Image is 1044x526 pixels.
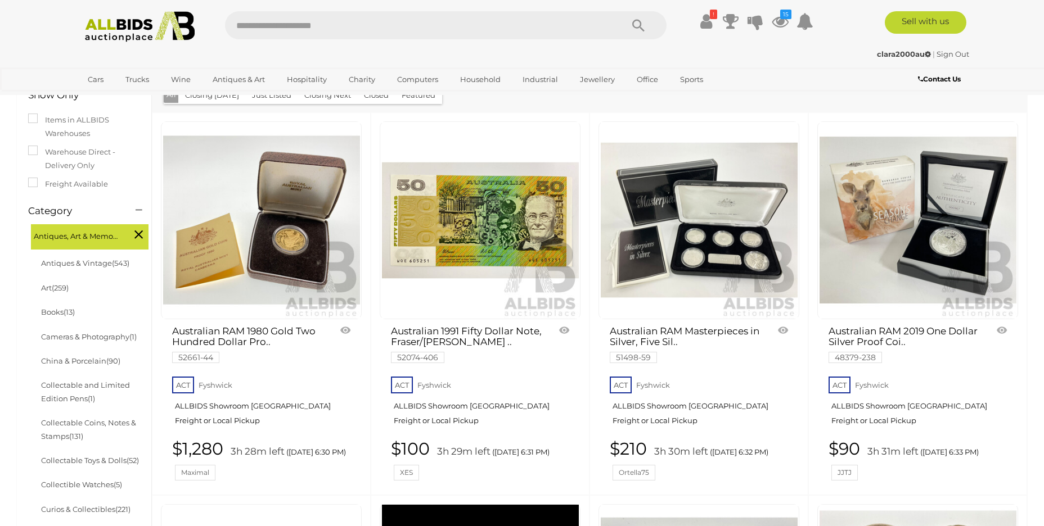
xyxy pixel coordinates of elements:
[28,206,119,216] h4: Category
[79,11,201,42] img: Allbids.com.au
[41,332,137,341] a: Cameras & Photography(1)
[41,418,136,440] a: Collectable Coins, Notes & Stamps(131)
[80,89,175,107] a: [GEOGRAPHIC_DATA]
[877,49,933,58] a: clara2000au
[114,480,122,489] span: (5)
[164,70,198,89] a: Wine
[41,505,130,514] a: Curios & Collectibles(221)
[163,122,360,319] img: Australian RAM 1980 Gold Two Hundred Dollar Proof Coin, Australian Koala Bear .916
[41,259,129,267] a: Antiques & Vintage(543)
[395,87,442,104] button: Featured
[112,259,129,267] span: (543)
[106,356,120,365] span: (90)
[205,70,272,89] a: Antiques & Art
[41,356,120,365] a: China & Porcelain(90)
[918,73,964,85] a: Contact Us
[80,70,111,89] a: Cars
[610,373,791,434] a: ACT Fyshwick ALLBIDS Showroom [GEOGRAPHIC_DATA] Freight or Local Pickup
[820,122,1016,319] img: Australian RAM 2019 One Dollar Silver Proof Coin, Kangaroo Series, Seasons Change .999
[52,283,69,292] span: (259)
[172,439,353,480] a: $1,280 3h 28m left ([DATE] 6:30 PM) Maximal
[341,70,382,89] a: Charity
[28,90,119,101] h4: Show Only
[172,373,353,434] a: ACT Fyshwick ALLBIDS Showroom [GEOGRAPHIC_DATA] Freight or Local Pickup
[453,70,508,89] a: Household
[380,121,580,319] a: Australian 1991 Fifty Dollar Note, Fraser/Cole R513b WQE 605251
[41,283,69,292] a: Art(259)
[115,505,130,514] span: (221)
[161,121,362,319] a: Australian RAM 1980 Gold Two Hundred Dollar Proof Coin, Australian Koala Bear .916
[885,11,966,34] a: Sell with us
[918,75,961,83] b: Contact Us
[601,122,798,319] img: Australian RAM Masterpieces in Silver, Five Silver Commemorative Fifty Cent Coins, 1970, 1977, 19...
[710,10,717,19] i: !
[391,326,542,362] a: Australian 1991 Fifty Dollar Note, Fraser/[PERSON_NAME] .. 52074-406
[41,480,122,489] a: Collectible Watches(5)
[829,326,980,362] a: Australian RAM 2019 One Dollar Silver Proof Coi.. 48379-238
[28,114,140,140] label: Items in ALLBIDS Warehouses
[817,121,1018,319] a: Australian RAM 2019 One Dollar Silver Proof Coin, Kangaroo Series, Seasons Change .999
[172,326,323,362] a: Australian RAM 1980 Gold Two Hundred Dollar Pro.. 52661-44
[673,70,710,89] a: Sports
[780,10,791,19] i: 15
[118,70,156,89] a: Trucks
[937,49,969,58] a: Sign Out
[28,146,140,172] label: Warehouse Direct - Delivery Only
[88,394,95,403] span: (1)
[127,456,139,465] span: (52)
[129,332,137,341] span: (1)
[772,11,789,31] a: 15
[610,11,667,39] button: Search
[178,87,246,104] button: Closing [DATE]
[64,307,75,316] span: (13)
[41,307,75,316] a: Books(13)
[34,227,118,243] span: Antiques, Art & Memorabilia
[629,70,665,89] a: Office
[69,432,83,441] span: (131)
[391,373,572,434] a: ACT Fyshwick ALLBIDS Showroom [GEOGRAPHIC_DATA] Freight or Local Pickup
[697,11,714,31] a: !
[933,49,935,58] span: |
[877,49,931,58] strong: clara2000au
[41,380,130,402] a: Collectable and Limited Edition Pens(1)
[280,70,334,89] a: Hospitality
[382,122,579,319] img: Australian 1991 Fifty Dollar Note, Fraser/Cole R513b WQE 605251
[610,326,761,362] a: Australian RAM Masterpieces in Silver, Five Sil.. 51498-59
[829,439,1010,480] a: $90 3h 31m left ([DATE] 6:33 PM) JJTJ
[391,439,572,480] a: $100 3h 29m left ([DATE] 6:31 PM) XES
[41,456,139,465] a: Collectable Toys & Dolls(52)
[610,439,791,480] a: $210 3h 30m left ([DATE] 6:32 PM) Ortella75
[245,87,298,104] button: Just Listed
[28,178,108,191] label: Freight Available
[357,87,395,104] button: Closed
[829,373,1010,434] a: ACT Fyshwick ALLBIDS Showroom [GEOGRAPHIC_DATA] Freight or Local Pickup
[573,70,622,89] a: Jewellery
[598,121,799,319] a: Australian RAM Masterpieces in Silver, Five Silver Commemorative Fifty Cent Coins, 1970, 1977, 19...
[515,70,565,89] a: Industrial
[390,70,445,89] a: Computers
[298,87,358,104] button: Closing Next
